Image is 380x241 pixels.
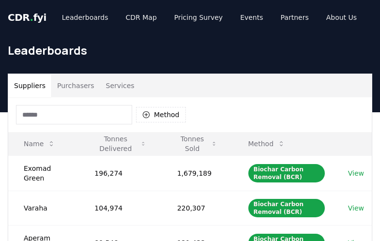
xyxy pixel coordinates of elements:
span: CDR fyi [8,12,46,23]
button: Tonnes Sold [169,134,225,153]
span: . [30,12,33,23]
div: Biochar Carbon Removal (BCR) [248,164,325,182]
a: CDR.fyi [8,11,46,24]
div: Biochar Carbon Removal (BCR) [248,199,325,217]
td: 220,307 [162,191,233,225]
a: Leaderboards [54,9,116,26]
td: Exomad Green [8,155,79,191]
td: 104,974 [79,191,162,225]
button: Method [241,134,293,153]
button: Purchasers [51,74,100,97]
a: View [348,203,364,213]
td: Varaha [8,191,79,225]
button: Tonnes Delivered [87,134,154,153]
a: Partners [273,9,317,26]
button: Method [136,107,186,122]
td: 1,679,189 [162,155,233,191]
button: Services [100,74,140,97]
button: Suppliers [8,74,51,97]
h1: Leaderboards [8,43,372,58]
a: View [348,168,364,178]
button: Name [16,134,63,153]
a: Pricing Survey [167,9,230,26]
a: About Us [319,9,365,26]
a: CDR Map [118,9,165,26]
td: 196,274 [79,155,162,191]
a: Events [232,9,271,26]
